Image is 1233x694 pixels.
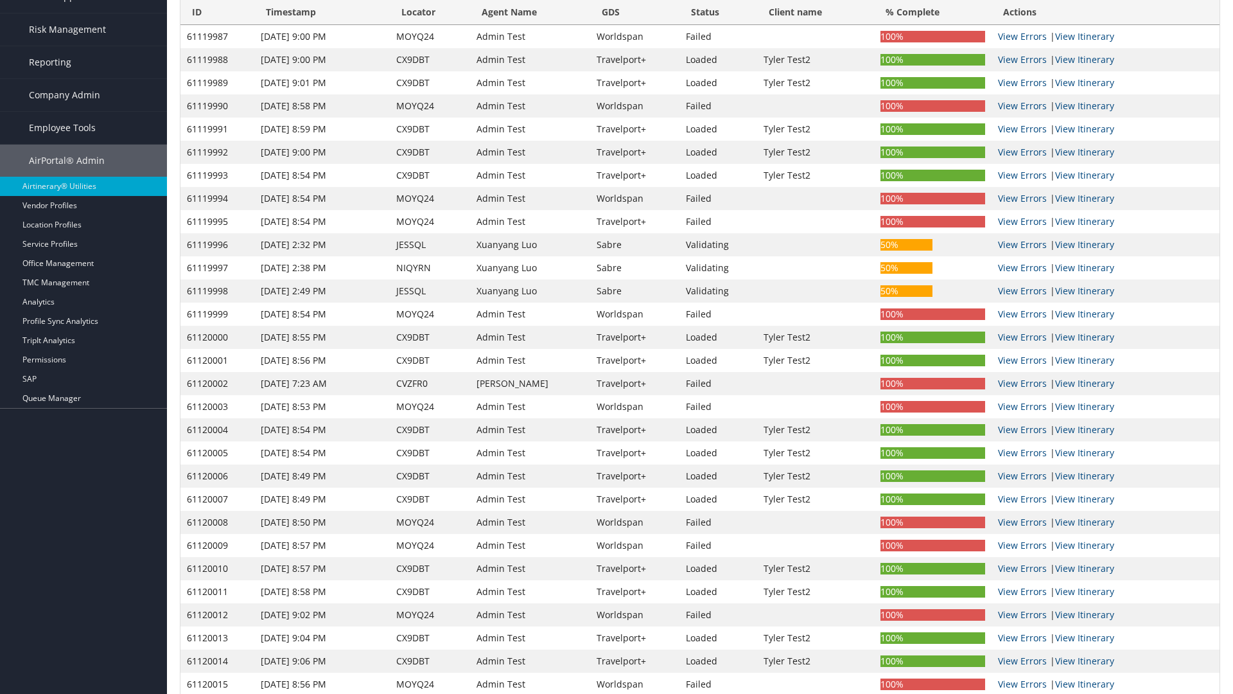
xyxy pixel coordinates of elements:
[992,580,1220,603] td: |
[992,534,1220,557] td: |
[180,627,254,650] td: 61120013
[254,349,390,372] td: [DATE] 8:56 PM
[992,233,1220,256] td: |
[390,511,470,534] td: MOYQ24
[254,441,390,465] td: [DATE] 8:54 PM
[1055,192,1114,204] a: View Itinerary Details
[880,609,985,621] div: 100%
[470,650,590,673] td: Admin Test
[880,494,985,505] div: 100%
[180,48,254,71] td: 61119988
[254,71,390,94] td: [DATE] 9:01 PM
[992,303,1220,326] td: |
[1055,53,1114,66] a: View Itinerary Details
[29,79,100,111] span: Company Admin
[880,239,933,251] div: 50%
[254,627,390,650] td: [DATE] 9:04 PM
[998,123,1047,135] a: View errors
[180,280,254,303] td: 61119998
[390,118,470,141] td: CX9DBT
[590,557,680,580] td: Travelport+
[679,557,757,580] td: Loaded
[470,557,590,580] td: Admin Test
[180,94,254,118] td: 61119990
[992,372,1220,395] td: |
[180,25,254,48] td: 61119987
[1055,609,1114,621] a: View Itinerary Details
[180,141,254,164] td: 61119992
[254,580,390,603] td: [DATE] 8:58 PM
[992,164,1220,187] td: |
[390,418,470,441] td: CX9DBT
[679,534,757,557] td: Failed
[880,378,985,389] div: 100%
[180,118,254,141] td: 61119991
[992,627,1220,650] td: |
[470,349,590,372] td: Admin Test
[1055,493,1114,505] a: View Itinerary Details
[254,233,390,256] td: [DATE] 2:32 PM
[880,54,985,66] div: 100%
[470,187,590,210] td: Admin Test
[254,465,390,488] td: [DATE] 8:49 PM
[757,164,874,187] td: Tyler Test2
[180,534,254,557] td: 61120009
[254,326,390,349] td: [DATE] 8:55 PM
[180,603,254,627] td: 61120012
[998,400,1047,413] a: View errors
[180,418,254,441] td: 61120004
[470,94,590,118] td: Admin Test
[992,511,1220,534] td: |
[180,303,254,326] td: 61119999
[1055,331,1114,343] a: View Itinerary Details
[880,31,985,42] div: 100%
[1055,655,1114,667] a: View Itinerary Details
[998,30,1047,42] a: View errors
[998,609,1047,621] a: View errors
[590,48,680,71] td: Travelport+
[992,557,1220,580] td: |
[992,488,1220,511] td: |
[880,147,985,158] div: 100%
[254,280,390,303] td: [DATE] 2:49 PM
[590,94,680,118] td: Worldspan
[390,627,470,650] td: CX9DBT
[757,141,874,164] td: Tyler Test2
[998,192,1047,204] a: View errors
[998,470,1047,482] a: View errors
[998,585,1047,598] a: View errors
[679,71,757,94] td: Loaded
[254,187,390,210] td: [DATE] 8:54 PM
[29,145,105,177] span: AirPortal® Admin
[180,650,254,673] td: 61120014
[757,71,874,94] td: Tyler Test2
[590,303,680,326] td: Worldspan
[29,112,96,144] span: Employee Tools
[590,441,680,465] td: Travelport+
[180,349,254,372] td: 61120001
[590,280,680,303] td: Sabre
[880,123,985,135] div: 100%
[180,256,254,280] td: 61119997
[590,627,680,650] td: Travelport+
[390,71,470,94] td: CX9DBT
[590,488,680,511] td: Travelport+
[254,94,390,118] td: [DATE] 8:58 PM
[757,48,874,71] td: Tyler Test2
[679,372,757,395] td: Failed
[679,94,757,118] td: Failed
[998,331,1047,343] a: View errors
[1055,400,1114,413] a: View Itinerary Details
[757,418,874,441] td: Tyler Test2
[880,355,985,366] div: 100%
[470,603,590,627] td: Admin Test
[880,193,985,204] div: 100%
[254,256,390,280] td: [DATE] 2:38 PM
[679,326,757,349] td: Loaded
[679,580,757,603] td: Loaded
[390,280,470,303] td: JESSQL
[998,562,1047,574] a: View errors
[470,465,590,488] td: Admin Test
[254,303,390,326] td: [DATE] 8:54 PM
[998,423,1047,436] a: View errors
